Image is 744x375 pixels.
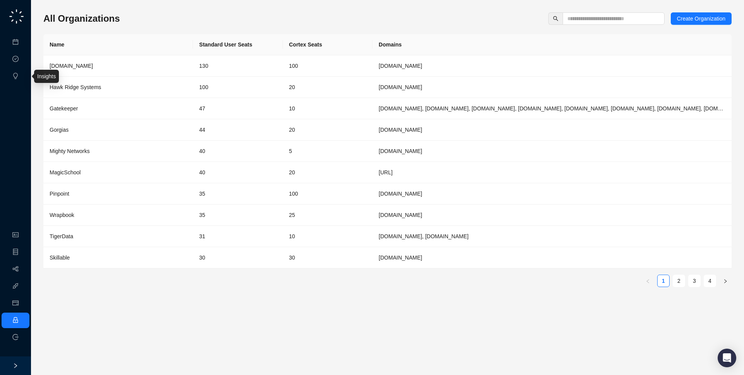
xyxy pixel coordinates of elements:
span: TigerData [50,233,73,239]
span: right [13,363,18,368]
td: mightynetworks.com [372,141,732,162]
td: wrapbook.com [372,205,732,226]
button: Create Organization [671,12,732,25]
button: right [719,275,732,287]
a: 2 [673,275,685,287]
h3: All Organizations [43,12,120,25]
td: 30 [283,247,373,268]
td: 10 [283,226,373,247]
button: left [642,275,654,287]
span: left [646,279,650,284]
span: Create Organization [677,14,725,23]
td: skillable.com [372,247,732,268]
li: 1 [657,275,670,287]
td: 100 [283,183,373,205]
td: 100 [193,77,283,98]
span: [DOMAIN_NAME] [50,63,93,69]
li: Next Page [719,275,732,287]
li: Previous Page [642,275,654,287]
td: 25 [283,205,373,226]
td: 47 [193,98,283,119]
td: 20 [283,119,373,141]
a: 4 [704,275,716,287]
td: 20 [283,162,373,183]
td: 40 [193,141,283,162]
td: 30 [193,247,283,268]
td: 31 [193,226,283,247]
span: MagicSchool [50,169,81,175]
td: pinpointhq.com [372,183,732,205]
td: 100 [283,55,373,77]
li: 3 [688,275,701,287]
td: synthesia.io [372,55,732,77]
span: search [553,16,558,21]
span: Gorgias [50,127,69,133]
span: Skillable [50,255,70,261]
span: right [723,279,728,284]
td: 10 [283,98,373,119]
td: 35 [193,183,283,205]
span: logout [12,334,19,340]
span: Pinpoint [50,191,69,197]
td: gatekeeperhq.com, gatekeeperhq.io, gatekeeper.io, gatekeepervclm.com, gatekeeperhq.co, trygatekee... [372,98,732,119]
td: 35 [193,205,283,226]
th: Cortex Seats [283,34,373,55]
td: gorgias.com [372,119,732,141]
span: Hawk Ridge Systems [50,84,101,90]
td: 40 [193,162,283,183]
th: Name [43,34,193,55]
th: Standard User Seats [193,34,283,55]
td: hawkridgesys.com [372,77,732,98]
span: Wrapbook [50,212,74,218]
span: Mighty Networks [50,148,90,154]
td: magicschool.ai [372,162,732,183]
th: Domains [372,34,732,55]
td: 130 [193,55,283,77]
div: Open Intercom Messenger [718,349,736,367]
td: timescale.com, tigerdata.com [372,226,732,247]
a: 3 [689,275,700,287]
td: 5 [283,141,373,162]
td: 20 [283,77,373,98]
span: Gatekeeper [50,105,78,112]
td: 44 [193,119,283,141]
a: 1 [658,275,669,287]
img: logo-small-C4UdH2pc.png [8,8,25,25]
